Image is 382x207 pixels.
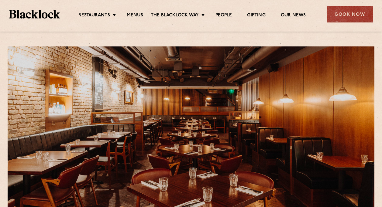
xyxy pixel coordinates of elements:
[215,12,232,19] a: People
[78,12,110,19] a: Restaurants
[9,10,60,18] img: BL_Textured_Logo-footer-cropped.svg
[247,12,265,19] a: Gifting
[151,12,199,19] a: The Blacklock Way
[327,6,373,22] div: Book Now
[281,12,306,19] a: Our News
[127,12,143,19] a: Menus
